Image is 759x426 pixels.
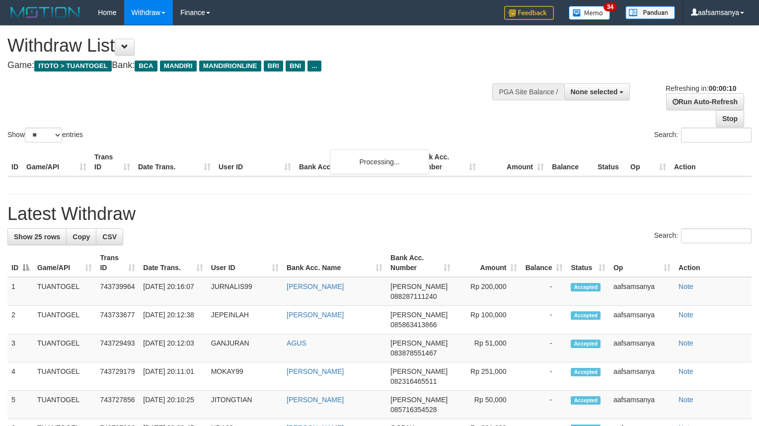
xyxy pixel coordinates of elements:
[160,61,197,71] span: MANDIRI
[571,283,601,291] span: Accepted
[679,396,693,404] a: Note
[609,277,675,306] td: aafsamsanya
[7,5,83,20] img: MOTION_logo.png
[7,249,33,277] th: ID: activate to sort column descending
[66,228,96,245] a: Copy
[207,391,283,419] td: JITONGTIAN
[96,391,139,419] td: 743727856
[625,6,675,19] img: panduan.png
[571,340,601,348] span: Accepted
[480,148,548,176] th: Amount
[134,148,215,176] th: Date Trans.
[33,277,96,306] td: TUANTOGEL
[390,367,448,375] span: [PERSON_NAME]
[207,306,283,334] td: JEPEINLAH
[681,228,752,243] input: Search:
[609,362,675,391] td: aafsamsanya
[708,84,736,92] strong: 00:00:10
[571,88,618,96] span: None selected
[390,349,437,357] span: Copy 083878551467 to clipboard
[666,84,736,92] span: Refreshing in:
[7,334,33,362] td: 3
[96,277,139,306] td: 743739964
[386,249,455,277] th: Bank Acc. Number: activate to sort column ascending
[679,339,693,347] a: Note
[455,391,522,419] td: Rp 50,000
[571,368,601,376] span: Accepted
[73,233,90,241] span: Copy
[25,128,62,142] select: Showentries
[455,362,522,391] td: Rp 251,000
[7,36,496,56] h1: Withdraw List
[609,249,675,277] th: Op: activate to sort column ascending
[390,321,437,329] span: Copy 085863413866 to clipboard
[521,277,567,306] td: -
[34,61,112,71] span: ITOTO > TUANTOGEL
[287,311,344,319] a: [PERSON_NAME]
[455,277,522,306] td: Rp 200,000
[283,249,386,277] th: Bank Acc. Name: activate to sort column ascending
[521,362,567,391] td: -
[654,128,752,142] label: Search:
[215,148,295,176] th: User ID
[569,6,610,20] img: Button%20Memo.svg
[7,362,33,391] td: 4
[679,283,693,290] a: Note
[33,306,96,334] td: TUANTOGEL
[7,61,496,71] h4: Game: Bank:
[675,249,752,277] th: Action
[96,228,123,245] a: CSV
[654,228,752,243] label: Search:
[199,61,261,71] span: MANDIRIONLINE
[567,249,609,277] th: Status: activate to sort column ascending
[390,283,448,290] span: [PERSON_NAME]
[564,83,630,100] button: None selected
[139,277,207,306] td: [DATE] 20:16:07
[604,2,617,11] span: 34
[287,283,344,290] a: [PERSON_NAME]
[390,292,437,300] span: Copy 088287111240 to clipboard
[7,148,22,176] th: ID
[96,306,139,334] td: 743733677
[390,339,448,347] span: [PERSON_NAME]
[412,148,480,176] th: Bank Acc. Number
[571,396,601,405] span: Accepted
[207,249,283,277] th: User ID: activate to sort column ascending
[390,377,437,385] span: Copy 082316465511 to clipboard
[96,249,139,277] th: Trans ID: activate to sort column ascending
[626,148,670,176] th: Op
[33,334,96,362] td: TUANTOGEL
[716,110,744,127] a: Stop
[33,391,96,419] td: TUANTOGEL
[90,148,134,176] th: Trans ID
[390,311,448,319] span: [PERSON_NAME]
[7,128,83,142] label: Show entries
[679,367,693,375] a: Note
[287,339,306,347] a: AGUS
[455,306,522,334] td: Rp 100,000
[390,396,448,404] span: [PERSON_NAME]
[7,228,67,245] a: Show 25 rows
[96,334,139,362] td: 743729493
[139,362,207,391] td: [DATE] 20:11:01
[679,311,693,319] a: Note
[102,233,117,241] span: CSV
[207,334,283,362] td: GANJURAN
[609,306,675,334] td: aafsamsanya
[670,148,752,176] th: Action
[7,204,752,224] h1: Latest Withdraw
[609,334,675,362] td: aafsamsanya
[264,61,283,71] span: BRI
[287,396,344,404] a: [PERSON_NAME]
[22,148,90,176] th: Game/API
[207,277,283,306] td: JURNALIS99
[455,334,522,362] td: Rp 51,000
[681,128,752,142] input: Search:
[571,311,601,320] span: Accepted
[521,306,567,334] td: -
[135,61,157,71] span: BCA
[455,249,522,277] th: Amount: activate to sort column ascending
[307,61,321,71] span: ...
[7,391,33,419] td: 5
[139,334,207,362] td: [DATE] 20:12:03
